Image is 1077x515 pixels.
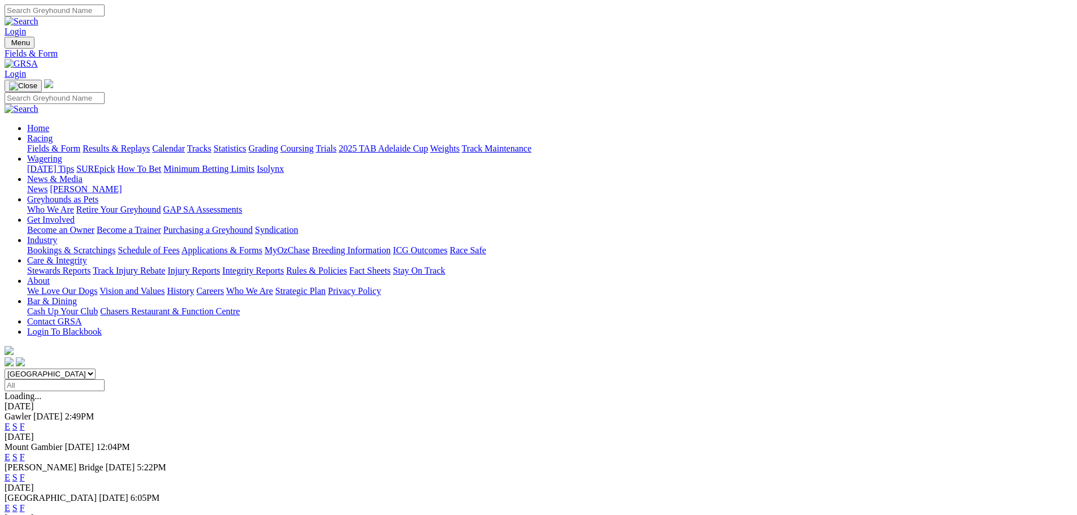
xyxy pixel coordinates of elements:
a: Weights [430,144,460,153]
a: [PERSON_NAME] [50,184,122,194]
a: Contact GRSA [27,317,81,326]
img: Search [5,16,38,27]
span: 5:22PM [137,462,166,472]
a: Chasers Restaurant & Function Centre [100,306,240,316]
button: Toggle navigation [5,80,42,92]
a: Who We Are [226,286,273,296]
a: Purchasing a Greyhound [163,225,253,235]
a: Fact Sheets [349,266,391,275]
a: F [20,452,25,462]
a: S [12,503,18,513]
a: F [20,503,25,513]
a: Login To Blackbook [27,327,102,336]
a: Privacy Policy [328,286,381,296]
span: [DATE] [65,442,94,452]
a: E [5,473,10,482]
span: Menu [11,38,30,47]
a: Cash Up Your Club [27,306,98,316]
a: MyOzChase [265,245,310,255]
span: [GEOGRAPHIC_DATA] [5,493,97,503]
div: Bar & Dining [27,306,1072,317]
a: SUREpick [76,164,115,174]
a: Track Injury Rebate [93,266,165,275]
div: About [27,286,1072,296]
a: Wagering [27,154,62,163]
a: Bar & Dining [27,296,77,306]
a: Isolynx [257,164,284,174]
div: [DATE] [5,432,1072,442]
a: F [20,473,25,482]
a: We Love Our Dogs [27,286,97,296]
a: Bookings & Scratchings [27,245,115,255]
a: Stewards Reports [27,266,90,275]
a: Retire Your Greyhound [76,205,161,214]
a: Fields & Form [5,49,1072,59]
a: Track Maintenance [462,144,531,153]
img: Search [5,104,38,114]
input: Search [5,92,105,104]
a: News & Media [27,174,83,184]
input: Select date [5,379,105,391]
a: Become an Owner [27,225,94,235]
a: Grading [249,144,278,153]
div: Racing [27,144,1072,154]
a: Breeding Information [312,245,391,255]
div: Get Involved [27,225,1072,235]
a: Schedule of Fees [118,245,179,255]
span: Gawler [5,412,31,421]
a: F [20,422,25,431]
a: Industry [27,235,57,245]
div: Care & Integrity [27,266,1072,276]
span: [PERSON_NAME] Bridge [5,462,103,472]
a: Coursing [280,144,314,153]
span: 2:49PM [65,412,94,421]
a: Tracks [187,144,211,153]
img: logo-grsa-white.png [5,346,14,355]
a: E [5,422,10,431]
img: facebook.svg [5,357,14,366]
span: [DATE] [33,412,63,421]
a: Get Involved [27,215,75,224]
a: Strategic Plan [275,286,326,296]
a: S [12,422,18,431]
span: 12:04PM [96,442,130,452]
img: twitter.svg [16,357,25,366]
a: Who We Are [27,205,74,214]
span: [DATE] [106,462,135,472]
a: Results & Replays [83,144,150,153]
button: Toggle navigation [5,37,34,49]
a: Minimum Betting Limits [163,164,254,174]
a: Become a Trainer [97,225,161,235]
a: History [167,286,194,296]
a: ICG Outcomes [393,245,447,255]
a: Stay On Track [393,266,445,275]
a: S [12,473,18,482]
a: Login [5,69,26,79]
a: How To Bet [118,164,162,174]
a: Racing [27,133,53,143]
a: Syndication [255,225,298,235]
a: Rules & Policies [286,266,347,275]
img: logo-grsa-white.png [44,79,53,88]
span: Loading... [5,391,41,401]
div: [DATE] [5,483,1072,493]
a: E [5,503,10,513]
a: Care & Integrity [27,256,87,265]
span: 6:05PM [131,493,160,503]
div: News & Media [27,184,1072,194]
a: Calendar [152,144,185,153]
div: Industry [27,245,1072,256]
a: Statistics [214,144,246,153]
a: Careers [196,286,224,296]
img: GRSA [5,59,38,69]
a: News [27,184,47,194]
a: E [5,452,10,462]
a: S [12,452,18,462]
a: Integrity Reports [222,266,284,275]
a: Greyhounds as Pets [27,194,98,204]
div: Greyhounds as Pets [27,205,1072,215]
a: Login [5,27,26,36]
a: 2025 TAB Adelaide Cup [339,144,428,153]
span: [DATE] [99,493,128,503]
